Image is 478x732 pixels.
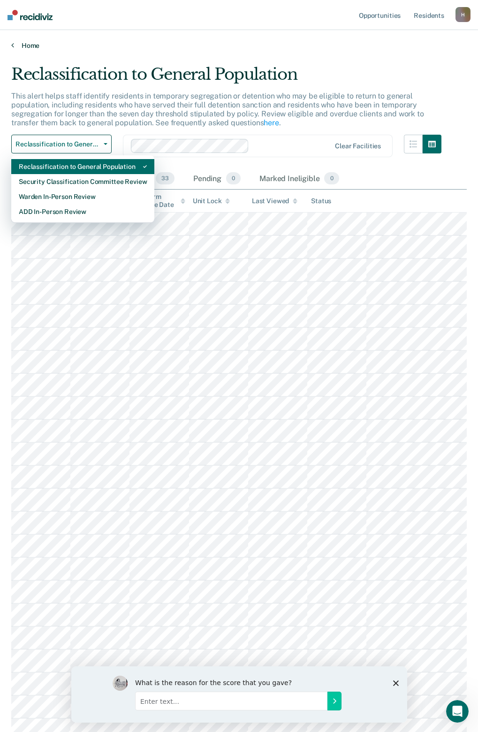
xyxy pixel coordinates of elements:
[455,7,470,22] button: H
[11,65,441,91] div: Reclassification to General Population
[324,172,339,184] span: 0
[133,193,185,209] div: Full-term Release Date
[335,142,381,150] div: Clear facilities
[11,91,424,128] p: This alert helps staff identify residents in temporary segregation or detention who may be eligib...
[19,189,147,204] div: Warden In-Person Review
[19,174,147,189] div: Security Classification Committee Review
[11,41,467,50] a: Home
[156,172,175,184] span: 33
[15,140,100,148] span: Reclassification to General Population
[264,118,279,127] a: here
[311,197,331,205] div: Status
[11,135,112,153] button: Reclassification to General Population
[258,168,341,189] div: Marked Ineligible0
[193,197,230,205] div: Unit Lock
[19,204,147,219] div: ADD In-Person Review
[446,700,469,723] iframe: Intercom live chat
[19,159,147,174] div: Reclassification to General Population
[71,666,407,723] iframe: Survey by Kim from Recidiviz
[226,172,241,184] span: 0
[8,10,53,20] img: Recidiviz
[252,197,297,205] div: Last Viewed
[191,168,243,189] div: Pending0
